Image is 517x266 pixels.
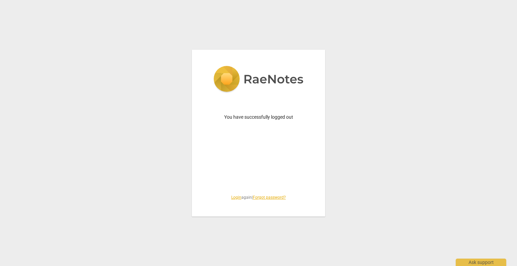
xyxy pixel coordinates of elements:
a: Forgot password? [253,195,286,200]
span: again | [208,195,309,200]
a: Login [231,195,241,200]
img: 5ac2273c67554f335776073100b6d88f.svg [213,66,304,93]
p: You have successfully logged out [208,114,309,121]
div: Ask support [456,259,506,266]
